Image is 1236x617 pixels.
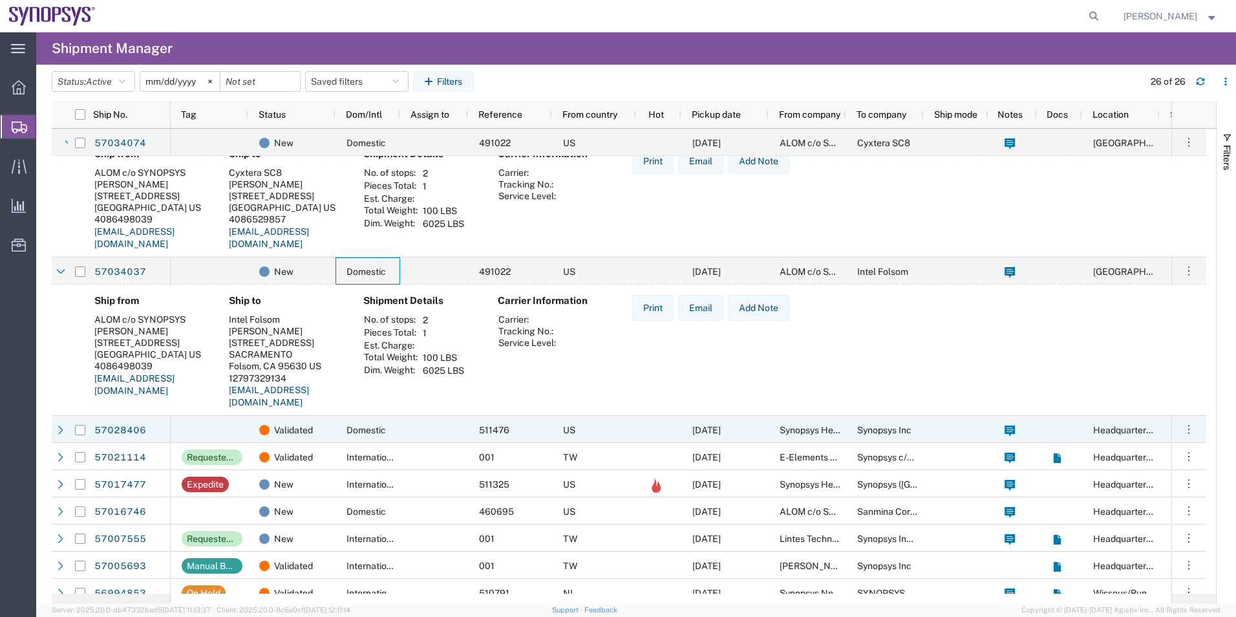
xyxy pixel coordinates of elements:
[779,109,840,120] span: From company
[94,262,147,283] a: 57034037
[498,179,557,190] th: Tracking No.:
[780,452,915,462] span: E-Elements Technology CO., LTD
[346,109,382,120] span: Dom/Intl
[1124,9,1197,23] span: Kaelen O'Connor
[857,138,910,148] span: Cyxtera SC8
[363,204,418,217] th: Total Weight:
[346,506,386,517] span: Domestic
[418,217,469,230] td: 6025 LBS
[563,452,577,462] span: TW
[94,349,208,360] div: [GEOGRAPHIC_DATA] US
[229,190,343,202] div: [STREET_ADDRESS]
[363,351,418,364] th: Total Weight:
[94,420,147,441] a: 57028406
[857,425,911,435] span: Synopsys Inc
[692,561,721,571] span: 10/02/2025
[9,6,96,26] img: logo
[187,531,237,547] div: Requested add'l. details
[413,71,474,92] button: Filters
[140,72,220,91] input: Not set
[478,109,522,120] span: Reference
[229,325,343,337] div: [PERSON_NAME]
[363,217,418,230] th: Dim. Weight:
[498,325,557,337] th: Tracking No.:
[1093,534,1177,544] span: Headquarters USSV
[857,479,1060,490] span: Synopsys (India) Private Limited
[363,193,418,204] th: Est. Charge:
[363,327,418,340] th: Pieces Total:
[563,588,575,598] span: NL
[94,167,208,179] div: ALOM c/o SYNOPSYS
[52,71,135,92] button: Status:Active
[418,180,469,193] td: 1
[94,325,208,337] div: [PERSON_NAME]
[274,552,313,579] span: Validated
[857,109,906,120] span: To company
[346,425,386,435] span: Domestic
[346,452,400,462] span: International
[498,167,557,179] th: Carrier:
[728,148,789,174] button: Add Note
[187,449,237,465] div: Requested add'l. details
[94,475,147,495] a: 57017477
[780,479,904,490] span: Synopsys Headquarters USSV
[479,138,511,148] span: 491022
[229,179,343,190] div: [PERSON_NAME]
[479,266,511,277] span: 491022
[94,337,208,349] div: [STREET_ADDRESS]
[274,129,293,157] span: New
[94,190,208,202] div: [STREET_ADDRESS]
[563,506,575,517] span: US
[94,360,208,372] div: 4086498039
[1093,138,1209,148] span: Hyderabad IN09
[857,266,908,277] span: Intel Folsom
[418,204,469,217] td: 100 LBS
[346,266,386,277] span: Domestic
[229,337,343,349] div: [STREET_ADDRESS]
[780,425,904,435] span: Synopsys Headquarters USSV
[94,583,147,604] a: 56994853
[229,314,343,325] div: Intel Folsom
[229,360,343,372] div: Folsom, CA 95630 US
[418,351,469,364] td: 100 LBS
[498,337,557,349] th: Service Level:
[562,109,617,120] span: From country
[94,502,147,523] a: 57016746
[304,606,350,614] span: [DATE] 12:11:14
[678,295,723,321] button: Email
[410,109,449,120] span: Assign to
[563,561,577,571] span: TW
[563,479,575,490] span: US
[857,561,911,571] span: Synopsys Inc
[479,479,509,490] span: 511325
[274,525,293,552] span: New
[94,373,175,396] a: [EMAIL_ADDRESS][DOMAIN_NAME]
[498,295,601,307] h4: Carrier Information
[217,606,350,614] span: Client: 2025.20.0-8c6e0cf
[648,109,664,120] span: Hot
[187,558,237,574] div: Manual Booking
[780,561,946,571] span: Tong Lay Doo Industrial Co., Ltd
[93,109,127,120] span: Ship No.
[94,314,208,325] div: ALOM c/o SYNOPSYS
[479,534,495,544] span: 001
[274,579,313,607] span: Validated
[1093,452,1177,462] span: Headquarters USSV
[552,606,584,614] a: Support
[274,471,293,498] span: New
[692,425,721,435] span: 10/06/2025
[229,167,343,179] div: Cyxtera SC8
[418,167,469,180] td: 2
[857,588,1045,598] span: SYNOPSYS EMULATION AND VERIFICATION
[1222,145,1232,170] span: Filters
[1093,561,1177,571] span: Headquarters USSV
[479,506,514,517] span: 460695
[692,109,741,120] span: Pickup date
[229,295,343,307] h4: Ship to
[363,314,418,327] th: No. of stops:
[94,226,175,250] a: [EMAIL_ADDRESS][DOMAIN_NAME]
[584,606,617,614] a: Feedback
[780,506,871,517] span: ALOM c/o SYNOPSYS
[1047,109,1068,120] span: Docs
[692,534,721,544] span: 10/06/2025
